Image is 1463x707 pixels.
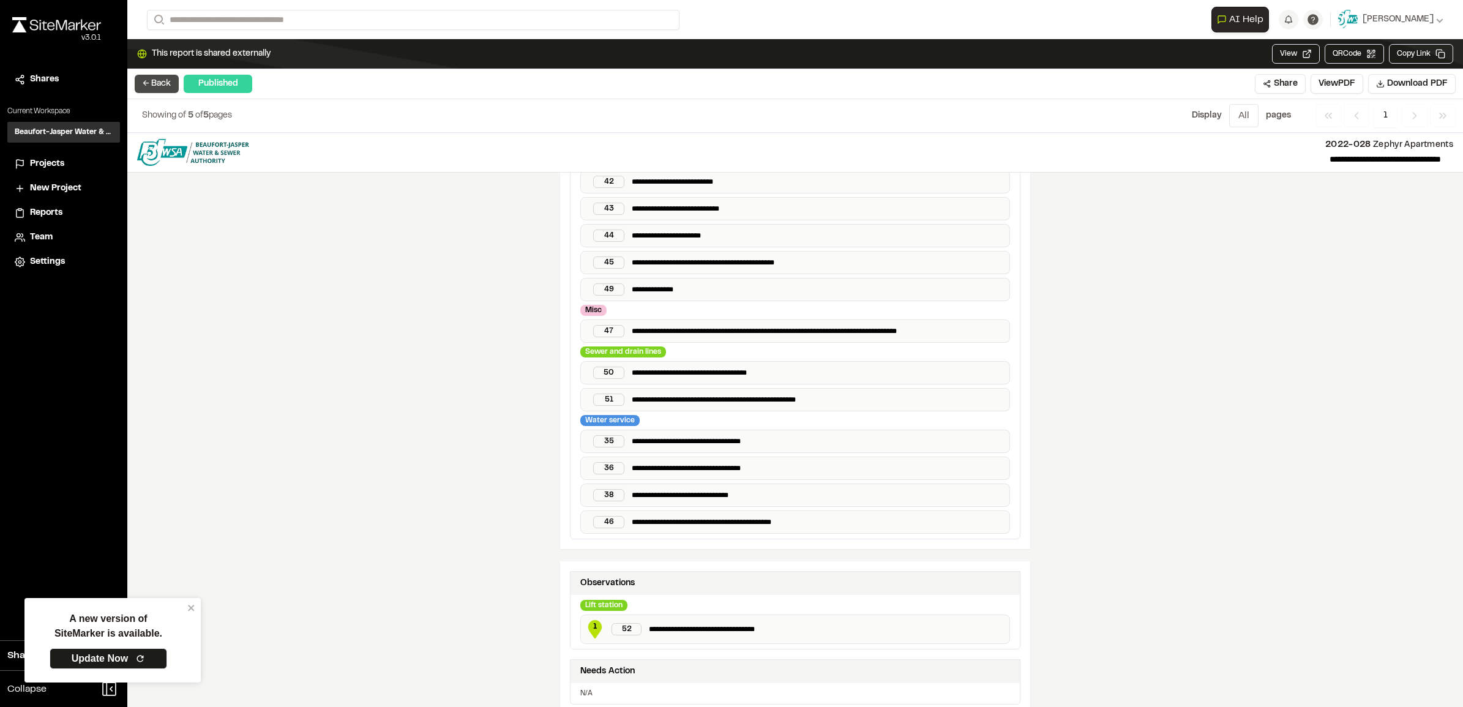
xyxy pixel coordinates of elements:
[135,75,179,93] button: ← Back
[30,206,62,220] span: Reports
[30,231,53,244] span: Team
[184,75,252,93] div: Published
[30,255,65,269] span: Settings
[7,682,47,697] span: Collapse
[152,47,271,61] span: This report is shared externally
[30,157,64,171] span: Projects
[580,415,640,426] div: Water service
[259,138,1453,152] p: Zephyr Apartments
[1266,109,1291,122] p: page s
[1229,104,1259,127] button: All
[30,73,59,86] span: Shares
[1325,141,1371,149] span: 2022-028
[1363,13,1434,26] span: [PERSON_NAME]
[1272,44,1320,64] button: View
[1315,104,1456,127] nav: Navigation
[580,665,635,678] div: Needs Action
[7,648,89,663] span: Share Workspace
[15,157,113,171] a: Projects
[593,489,624,501] div: 38
[1255,74,1306,94] button: Share
[1211,7,1269,32] button: Open AI Assistant
[1338,10,1358,29] img: User
[15,127,113,138] h3: Beaufort-Jasper Water & Sewer Authority
[1229,12,1263,27] span: AI Help
[593,283,624,296] div: 49
[30,182,81,195] span: New Project
[593,230,624,242] div: 44
[54,612,162,641] p: A new version of SiteMarker is available.
[50,648,167,669] a: Update Now
[12,17,101,32] img: rebrand.png
[1338,10,1443,29] button: [PERSON_NAME]
[593,394,624,406] div: 51
[15,73,113,86] a: Shares
[188,112,193,119] span: 5
[586,621,604,632] span: 1
[1192,109,1222,122] p: Display
[142,112,188,119] span: Showing of
[1211,7,1274,32] div: Open AI Assistant
[593,367,624,379] div: 50
[593,435,624,447] div: 35
[580,346,666,357] div: Sewer and drain lines
[593,516,624,528] div: 46
[1325,44,1384,64] button: QRCode
[137,139,249,166] img: file
[580,688,1010,699] p: N/A
[1311,74,1363,94] button: ViewPDF
[612,623,642,635] div: 52
[147,10,169,30] button: Search
[12,32,101,43] div: Oh geez...please don't...
[593,203,624,215] div: 43
[580,577,635,590] div: Observations
[1387,77,1448,91] span: Download PDF
[580,305,607,316] div: Misc
[1374,104,1397,127] span: 1
[593,256,624,269] div: 45
[593,462,624,474] div: 36
[593,176,624,188] div: 42
[187,603,196,613] button: close
[15,206,113,220] a: Reports
[1368,74,1456,94] button: Download PDF
[593,325,624,337] div: 47
[15,182,113,195] a: New Project
[142,109,232,122] p: of pages
[15,255,113,269] a: Settings
[203,112,209,119] span: 5
[580,600,627,611] div: Lift station
[7,106,120,117] p: Current Workspace
[1389,44,1453,64] button: Copy Link
[15,231,113,244] a: Team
